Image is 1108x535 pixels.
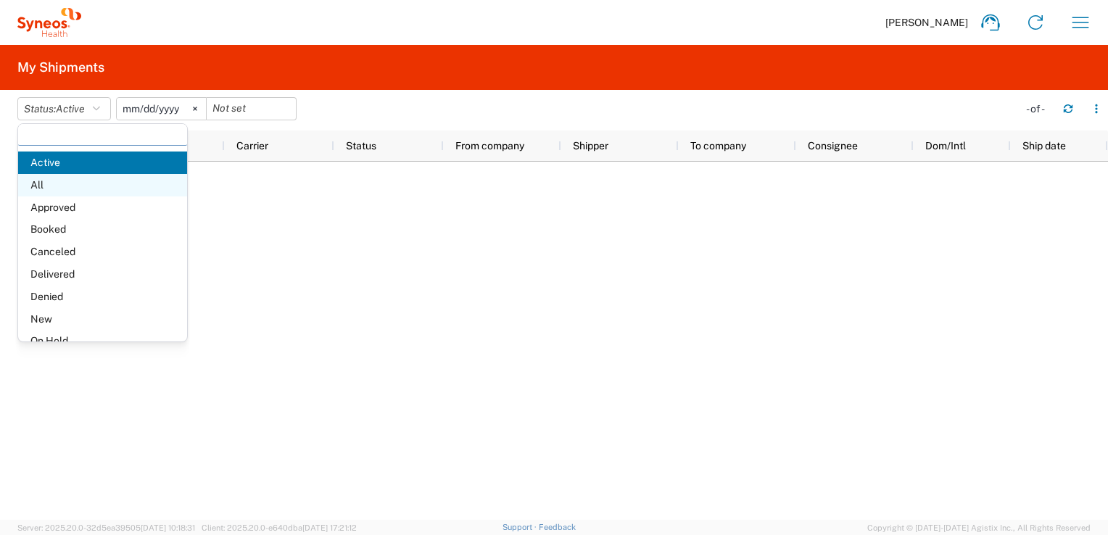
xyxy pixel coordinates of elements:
span: Shipper [573,140,608,152]
h2: My Shipments [17,59,104,76]
span: Dom/Intl [925,140,966,152]
span: Consignee [808,140,858,152]
span: Canceled [18,241,187,263]
a: Support [503,523,539,531]
span: [DATE] 17:21:12 [302,523,357,532]
span: Carrier [236,140,268,152]
span: From company [455,140,524,152]
span: Delivered [18,263,187,286]
span: Active [18,152,187,174]
span: [DATE] 10:18:31 [141,523,195,532]
span: Active [56,103,85,115]
span: New [18,308,187,331]
span: Approved [18,196,187,219]
div: - of - [1026,102,1051,115]
span: Booked [18,218,187,241]
span: Ship date [1022,140,1066,152]
span: Server: 2025.20.0-32d5ea39505 [17,523,195,532]
input: Not set [117,98,206,120]
span: Status [346,140,376,152]
span: To company [690,140,746,152]
span: Client: 2025.20.0-e640dba [202,523,357,532]
span: [PERSON_NAME] [885,16,968,29]
span: Copyright © [DATE]-[DATE] Agistix Inc., All Rights Reserved [867,521,1091,534]
input: Not set [207,98,296,120]
button: Status:Active [17,97,111,120]
a: Feedback [539,523,576,531]
span: On Hold [18,330,187,352]
span: Denied [18,286,187,308]
span: All [18,174,187,196]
